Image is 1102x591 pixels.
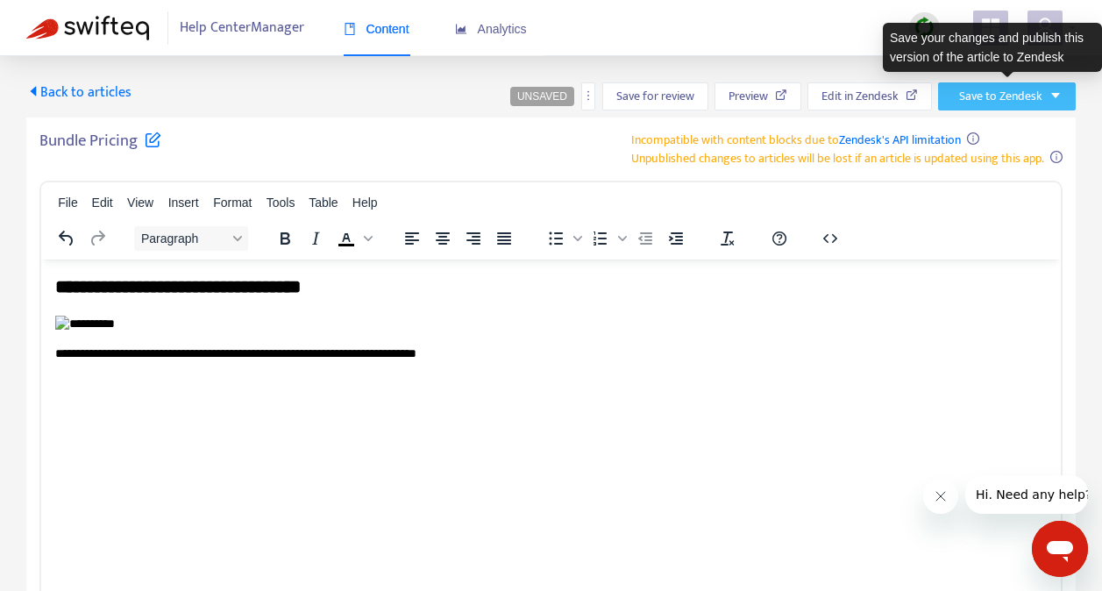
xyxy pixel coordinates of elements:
iframe: Message from company [965,475,1088,514]
span: Tools [267,196,295,210]
button: Align right [459,226,488,251]
span: Content [344,22,409,36]
button: Redo [82,226,112,251]
span: Help [352,196,378,210]
span: Unpublished changes to articles will be lost if an article is updated using this app. [631,148,1044,168]
button: Decrease indent [630,226,660,251]
span: Insert [168,196,199,210]
button: Help [764,226,794,251]
div: Bullet list [541,226,585,251]
span: appstore [980,17,1001,38]
span: Incompatible with content blocks due to [631,130,961,150]
button: Increase indent [661,226,691,251]
span: book [344,23,356,35]
img: sync.dc5367851b00ba804db3.png [914,17,935,39]
button: Align left [397,226,427,251]
div: Text color Black [331,226,375,251]
span: Hi. Need any help? [11,12,126,26]
span: Save to Zendesk [959,87,1042,106]
a: Zendesk's API limitation [839,130,961,150]
button: more [581,82,595,110]
span: UNSAVED [517,90,567,103]
span: info-circle [967,132,979,145]
span: Paragraph [141,231,227,246]
button: Preview [715,82,801,110]
button: Clear formatting [713,226,743,251]
span: user [1034,17,1056,38]
span: Help Center Manager [180,11,304,45]
span: Preview [729,87,768,106]
button: Edit in Zendesk [807,82,932,110]
div: Save your changes and publish this version of the article to Zendesk [883,23,1102,72]
span: Format [213,196,252,210]
button: Align center [428,226,458,251]
span: File [58,196,78,210]
div: Numbered list [586,226,629,251]
button: Block Paragraph [134,226,248,251]
button: Undo [52,226,82,251]
span: Table [309,196,338,210]
span: Analytics [455,22,527,36]
span: caret-down [1049,89,1062,102]
span: more [582,89,594,102]
h5: Bundle Pricing [39,131,161,161]
button: Save for review [602,82,708,110]
button: Save to Zendeskcaret-down [938,82,1076,110]
iframe: Button to launch messaging window [1032,521,1088,577]
span: Edit in Zendesk [821,87,899,106]
span: View [127,196,153,210]
iframe: Close message [923,479,958,514]
span: Save for review [616,87,694,106]
button: Justify [489,226,519,251]
button: Italic [301,226,331,251]
span: caret-left [26,84,40,98]
span: Back to articles [26,81,132,104]
span: Edit [92,196,113,210]
span: info-circle [1050,151,1063,163]
span: area-chart [455,23,467,35]
button: Bold [270,226,300,251]
img: Swifteq [26,16,149,40]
